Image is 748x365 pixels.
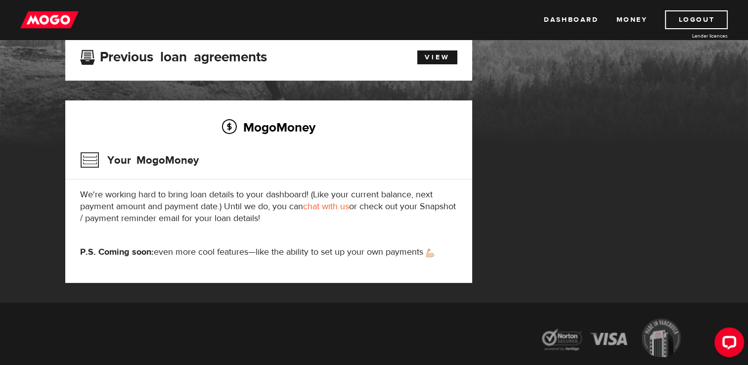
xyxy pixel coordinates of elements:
[616,10,647,29] a: Money
[80,147,199,173] h3: Your MogoMoney
[654,32,728,40] a: Lender licences
[426,249,434,257] img: strong arm emoji
[80,246,457,258] p: even more cool features—like the ability to set up your own payments
[80,49,267,62] h3: Previous loan agreements
[665,10,728,29] a: Logout
[80,189,457,225] p: We're working hard to bring loan details to your dashboard! (Like your current balance, next paym...
[417,50,457,64] a: View
[303,201,349,212] a: chat with us
[80,117,457,137] h2: MogoMoney
[20,10,79,29] img: mogo_logo-11ee424be714fa7cbb0f0f49df9e16ec.png
[544,10,598,29] a: Dashboard
[706,323,748,365] iframe: LiveChat chat widget
[80,246,154,258] strong: P.S. Coming soon:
